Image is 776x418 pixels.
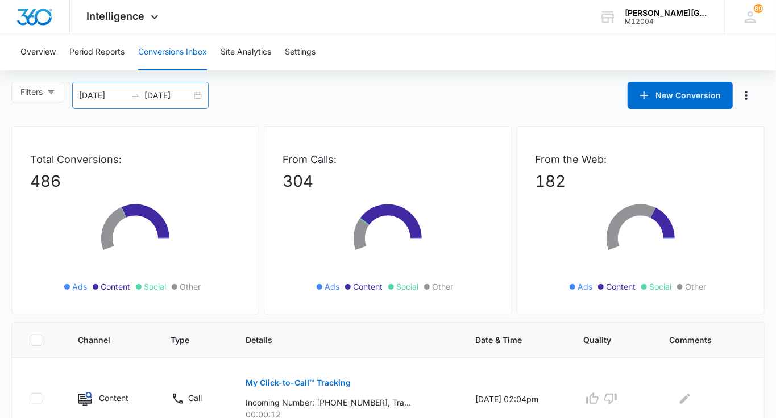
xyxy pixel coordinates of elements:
p: 304 [283,169,493,193]
span: Type [171,334,202,346]
span: to [131,91,140,100]
span: Social [649,281,671,292]
span: Other [432,281,453,292]
p: 182 [536,169,746,193]
button: Filters [11,82,64,102]
button: Edit Comments [676,390,694,408]
span: Date & Time [476,334,540,346]
p: Call [189,392,202,404]
span: Quality [583,334,625,346]
span: Content [353,281,383,292]
span: Intelligence [87,10,145,22]
span: Other [180,281,201,292]
span: Channel [78,334,127,346]
span: Social [144,281,166,292]
span: Other [685,281,706,292]
button: Conversions Inbox [138,34,207,70]
button: New Conversion [628,82,733,109]
span: Filters [20,86,43,98]
div: account name [625,9,708,18]
p: 486 [30,169,240,193]
span: Ads [578,281,592,292]
span: Comments [669,334,729,346]
button: My Click-to-Call™ Tracking [246,369,351,396]
div: account id [625,18,708,26]
span: Ads [325,281,339,292]
button: Site Analytics [221,34,271,70]
p: My Click-to-Call™ Tracking [246,379,351,387]
button: Period Reports [69,34,125,70]
span: Content [606,281,636,292]
p: From Calls: [283,152,493,167]
p: Content [99,392,128,404]
span: Social [396,281,418,292]
input: Start date [79,89,126,102]
span: 89 [754,4,763,13]
input: End date [144,89,192,102]
p: Total Conversions: [30,152,240,167]
p: Incoming Number: [PHONE_NUMBER], Tracking Number: [PHONE_NUMBER], Ring To: [PHONE_NUMBER], Caller... [246,396,411,408]
p: From the Web: [536,152,746,167]
button: Overview [20,34,56,70]
div: notifications count [754,4,763,13]
button: Settings [285,34,316,70]
span: Ads [72,281,87,292]
span: Content [101,281,130,292]
span: swap-right [131,91,140,100]
span: Details [246,334,432,346]
button: Manage Numbers [737,86,756,104]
